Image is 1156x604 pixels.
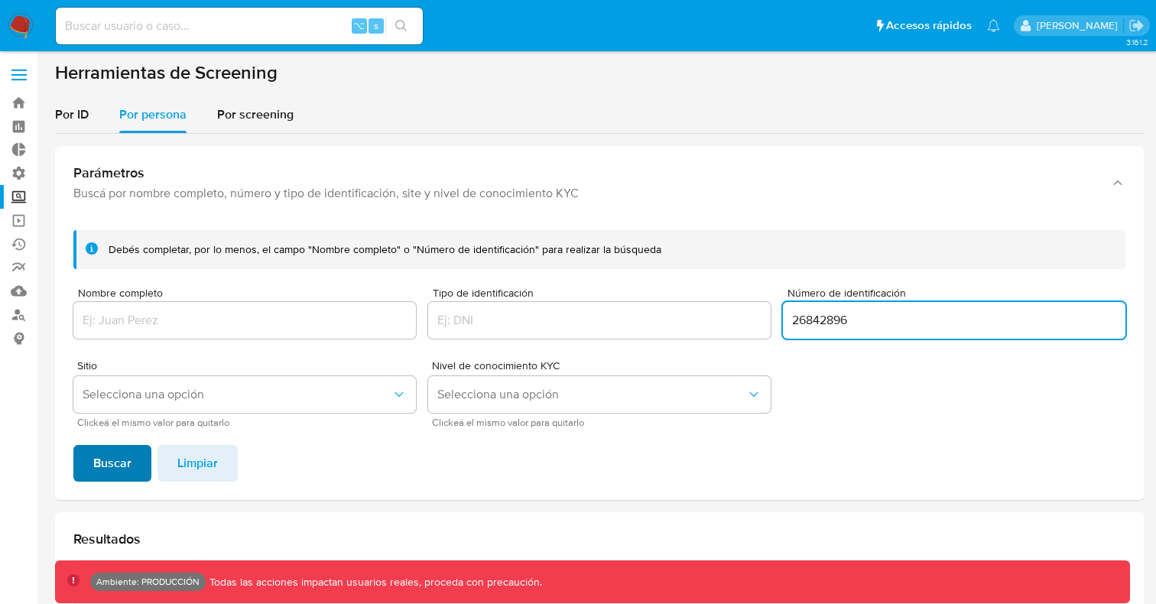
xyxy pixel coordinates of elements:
[987,19,1000,32] a: Notificaciones
[56,16,423,36] input: Buscar usuario o caso...
[1128,18,1145,34] a: Salir
[385,15,417,37] button: search-icon
[206,575,542,589] p: Todas las acciones impactan usuarios reales, proceda con precaución.
[1037,18,1123,33] p: lucio.romano@mercadolibre.com
[374,18,378,33] span: s
[353,18,365,33] span: ⌥
[96,579,200,585] p: Ambiente: PRODUCCIÓN
[886,18,972,34] span: Accesos rápidos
